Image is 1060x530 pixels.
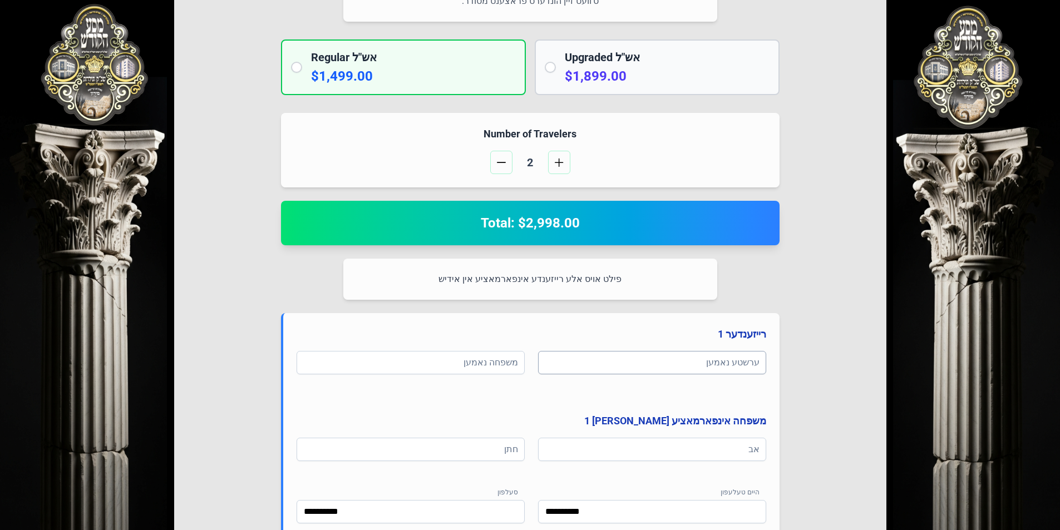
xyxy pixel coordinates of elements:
h4: רייזענדער 1 [297,326,766,342]
h2: Total: $2,998.00 [294,214,766,232]
span: 2 [517,155,544,170]
p: $1,499.00 [311,67,516,85]
h2: Regular אש"ל [311,49,516,65]
p: פילט אויס אלע רייזענדע אינפארמאציע אין אידיש [357,272,704,286]
h2: Upgraded אש"ל [565,49,770,65]
h4: משפחה אינפארמאציע [PERSON_NAME] 1 [297,413,766,429]
h4: Number of Travelers [294,126,766,142]
p: $1,899.00 [565,67,770,85]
